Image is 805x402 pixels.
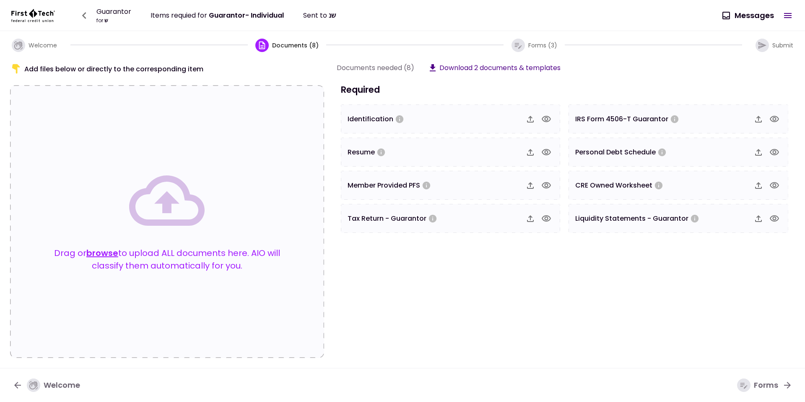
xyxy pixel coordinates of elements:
[96,17,103,24] span: for
[6,374,87,396] button: Welcome
[575,147,656,157] span: Personal Debt Schedule
[96,6,131,17] div: Guarantor
[510,32,558,59] button: Forms (3)
[337,83,792,96] h3: Required
[575,114,668,124] span: IRS Form 4506-T Guarantor
[749,32,800,59] button: Submit
[329,10,336,20] span: שנ
[272,41,319,50] span: Documents (8)
[10,63,324,75] div: Add files below or directly to the corresponding item
[86,247,118,259] button: browse
[528,41,557,50] span: Forms (3)
[151,10,284,21] div: Items requied for
[44,247,291,272] p: Drag or to upload ALL documents here. AIO will classify them automatically for you.
[209,10,284,20] span: Guarantor- Individual
[657,148,667,157] svg: Please complete and sign the Personal Debt Schedule.
[428,63,561,73] button: Download 2 documents & templates
[575,180,652,190] span: CRE Owned Worksheet
[29,41,57,50] span: Welcome
[428,214,437,223] svg: Please provide three (3) years of guarantor historical information, including all schedules and K...
[96,17,131,24] div: ש
[422,181,431,190] svg: Please upload a current personal financial statement (PFS), dated within 60 days of today's date,...
[348,214,426,223] span: Tax Return - Guarantor
[348,114,393,124] span: Identification
[654,181,663,190] svg: Please complete the FTFCU CRE Owned Worksheet. If using a non FTFCU CRE Worksheet, please ensure ...
[254,32,319,59] button: Documents (8)
[670,115,679,124] svg: Please complete & sign the form. NOTE: Electronic signatures are not accepted.
[10,3,56,29] img: Logo
[303,10,336,21] div: Sent to
[575,214,688,223] span: Liquidity Statements - Guarantor
[716,5,781,26] button: Messages
[348,180,420,190] span: Member Provided PFS
[737,379,778,392] div: Forms
[27,379,80,392] div: Welcome
[395,115,404,124] svg: Please upload a front and back copy of your Driver's License. All authorized individual guarantor...
[377,148,386,157] svg: Please upload your resume for senior management and/or members.
[730,374,799,396] button: Forms
[690,214,699,223] svg: Please provide current copies of guarantor liquidity statements, including recent bank/brokerage ...
[772,41,793,50] span: Submit
[337,63,414,73] div: Documents needed (8)
[348,147,375,157] span: Resume
[5,32,64,59] button: Welcome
